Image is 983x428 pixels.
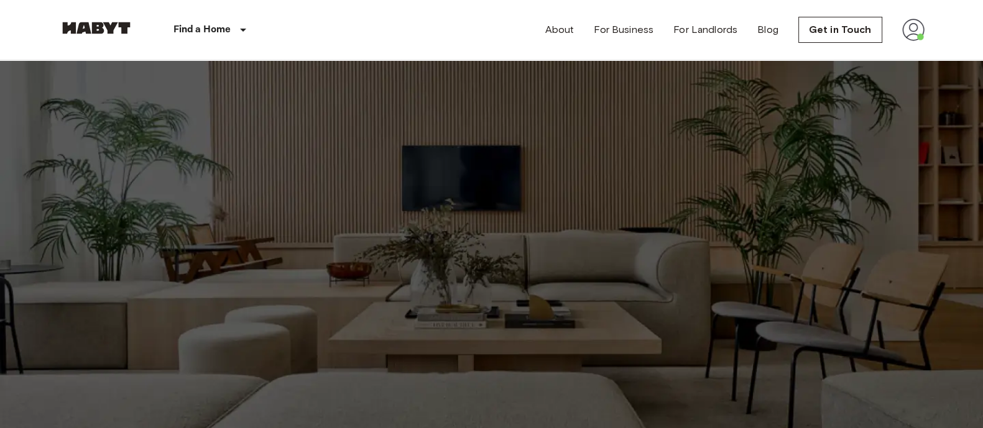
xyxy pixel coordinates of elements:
[798,17,882,43] a: Get in Touch
[545,22,575,37] a: About
[757,22,778,37] a: Blog
[173,22,231,37] p: Find a Home
[673,22,737,37] a: For Landlords
[902,19,925,41] img: avatar
[59,22,134,34] img: Habyt
[594,22,653,37] a: For Business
